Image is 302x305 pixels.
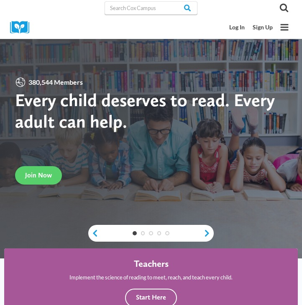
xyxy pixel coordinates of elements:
[225,20,276,35] nav: Secondary Mobile Navigation
[277,20,292,35] button: Open menu
[88,229,98,237] a: previous
[134,258,169,270] h4: Teachers
[204,229,214,237] a: next
[225,20,248,35] a: Log In
[15,89,275,132] strong: Every child deserves to read. Every adult can help.
[88,225,214,242] div: content slider buttons
[141,231,145,235] a: 2
[25,171,52,179] span: Join Now
[133,231,137,235] a: 1
[248,20,276,35] a: Sign Up
[105,1,197,15] input: Search Cox Campus
[165,231,169,235] a: 5
[15,166,62,185] a: Join Now
[10,21,35,34] img: Cox Campus
[149,231,153,235] a: 3
[69,273,233,282] p: Implement the science of reading to meet, reach, and teach every child.
[26,77,86,88] span: 380,544 Members
[157,231,161,235] a: 4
